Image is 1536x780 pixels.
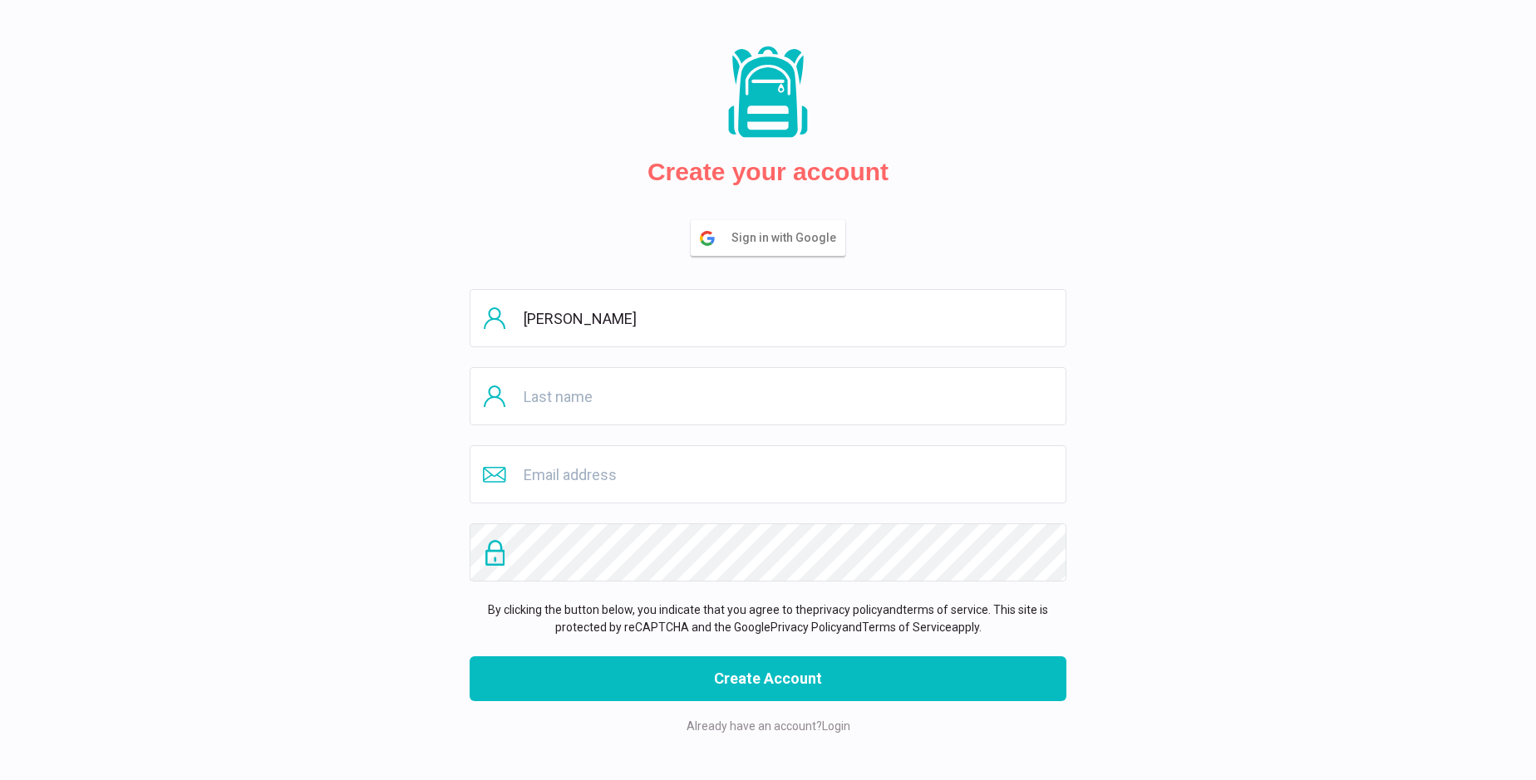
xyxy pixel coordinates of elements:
[770,621,842,634] a: Privacy Policy
[903,603,988,616] a: terms of service
[822,719,850,733] a: Login
[470,718,1066,735] p: Already have an account?
[470,656,1066,701] button: Create Account
[470,601,1066,636] p: By clicking the button below, you indicate that you agree to the and . This site is protected by ...
[470,445,1066,503] input: Email address
[470,367,1066,425] input: Last name
[647,157,889,187] h2: Create your account
[862,621,952,634] a: Terms of Service
[470,289,1066,347] input: First name
[813,603,883,616] a: privacy policy
[691,220,845,256] button: Sign in with Google
[731,221,844,255] span: Sign in with Google
[722,45,814,140] img: Packs logo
